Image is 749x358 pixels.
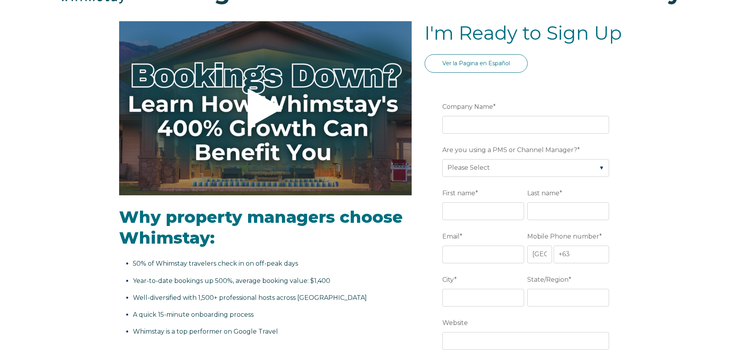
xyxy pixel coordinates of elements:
[133,311,254,318] span: A quick 15-minute onboarding process
[527,230,599,242] span: Mobile Phone number
[442,101,493,113] span: Company Name
[133,294,367,301] span: Well-diversified with 1,500+ professional hosts across [GEOGRAPHIC_DATA]
[442,274,454,286] span: City
[442,187,475,199] span: First name
[133,328,278,335] span: Whimstay is a top performer on Google Travel
[425,22,622,44] span: I'm Ready to Sign Up
[442,144,577,156] span: Are you using a PMS or Channel Manager?
[442,230,460,242] span: Email
[425,54,528,73] a: Ver la Pagina en Español
[527,187,559,199] span: Last name
[133,277,330,285] span: Year-to-date bookings up 500%, average booking value: $1,400
[119,207,403,248] span: Why property managers choose Whimstay:
[442,317,468,329] span: Website
[133,260,298,267] span: 50% of Whimstay travelers check in on off-peak days
[527,274,569,286] span: State/Region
